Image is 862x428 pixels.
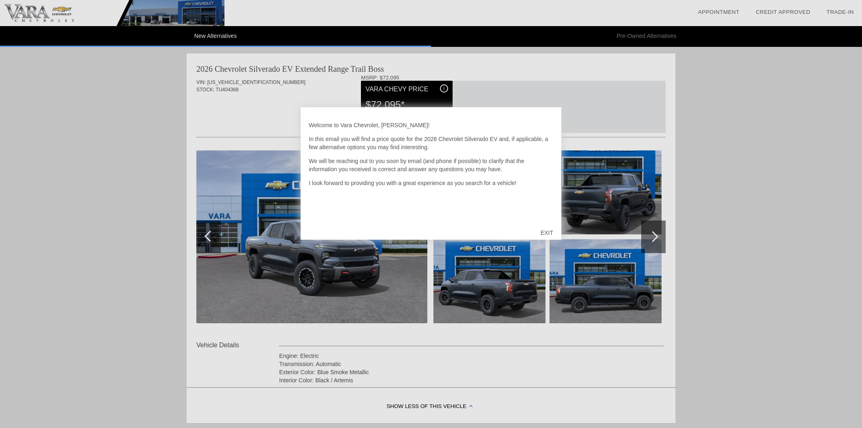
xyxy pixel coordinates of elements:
[309,121,553,129] p: Welcome to Vara Chevrolet, [PERSON_NAME]!
[698,9,739,15] a: Appointment
[309,157,553,173] p: We will be reaching out to you soon by email (and phone if possible) to clarify that the informat...
[309,135,553,151] p: In this email you will find a price quote for the 2026 Chevrolet Silverado EV and, if applicable,...
[756,9,810,15] a: Credit Approved
[309,179,553,187] p: I look forward to providing you with a great experience as you search for a vehicle!
[827,9,854,15] a: Trade-In
[532,221,561,245] div: EXIT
